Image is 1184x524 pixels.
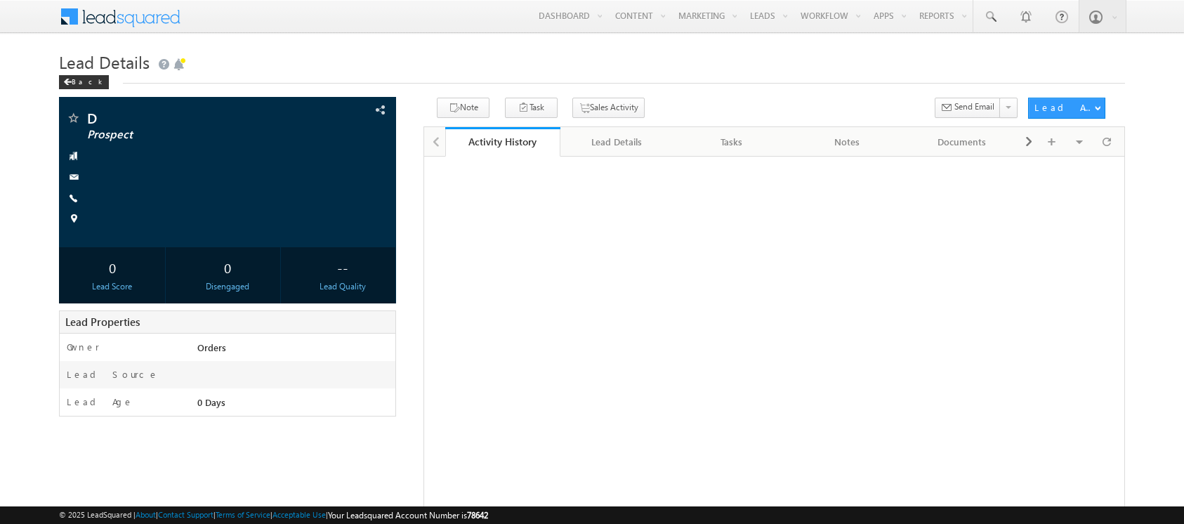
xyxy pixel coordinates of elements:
span: Send Email [954,100,994,113]
span: Lead Properties [65,315,140,329]
a: Lead Details [560,127,676,157]
a: About [136,510,156,519]
div: Documents [916,133,1007,150]
a: Documents [905,127,1020,157]
span: D [87,111,297,125]
label: Owner [67,341,100,353]
a: Tasks [675,127,790,157]
a: Back [59,74,116,86]
span: Lead Details [59,51,150,73]
div: Notes [801,133,893,150]
div: Lead Details [572,133,663,150]
a: Activity History [445,127,560,157]
div: Back [59,75,109,89]
label: Lead Source [67,368,159,381]
div: 0 Days [194,395,395,415]
button: Lead Actions [1028,98,1105,119]
div: Lead Quality [293,280,392,293]
span: 78642 [467,510,488,520]
div: Tasks [686,133,777,150]
div: 0 [178,254,277,280]
button: Send Email [935,98,1001,118]
a: Terms of Service [216,510,270,519]
a: Contact Support [158,510,213,519]
span: Your Leadsquared Account Number is [328,510,488,520]
span: © 2025 LeadSquared | | | | | [59,509,488,522]
label: Lead Age [67,395,133,408]
button: Sales Activity [572,98,645,118]
a: Notes [790,127,905,157]
span: Prospect [87,128,297,142]
div: Lead Actions [1034,101,1094,114]
span: Orders [197,341,226,353]
div: -- [293,254,392,280]
div: Activity History [456,135,550,148]
div: Disengaged [178,280,277,293]
a: Acceptable Use [272,510,326,519]
div: Lead Score [63,280,162,293]
button: Task [505,98,558,118]
button: Note [437,98,489,118]
div: 0 [63,254,162,280]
